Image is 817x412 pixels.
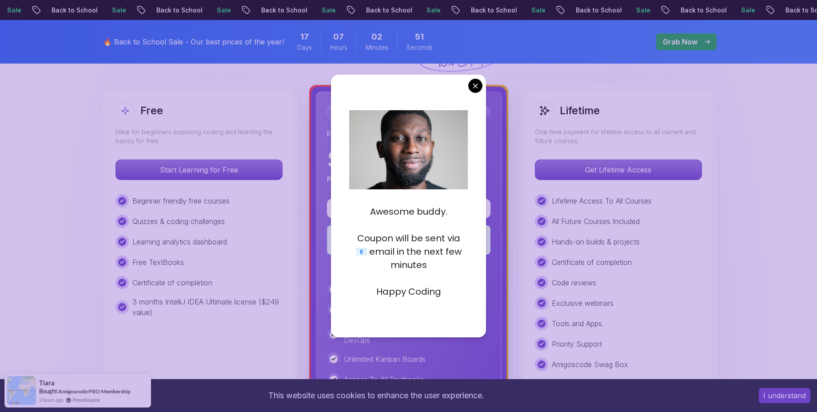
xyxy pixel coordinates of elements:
span: Bought [39,388,57,395]
p: Back to School [30,6,91,15]
p: Amigoscode Swag Box [552,359,628,370]
span: Seconds [407,43,433,52]
p: $ 19.97 / Month [327,149,473,170]
p: Sale [615,6,643,15]
p: Back to School [659,6,720,15]
p: Sale [720,6,748,15]
a: ProveSource [72,396,100,404]
p: 🔥 Back to School Sale - Our best prices of the year! [103,36,284,47]
p: Ideal for beginners exploring coding and learning the basics for free. [116,128,283,145]
p: Unlimited Kanban Boards [344,354,426,364]
button: Get Lifetime Access [535,160,702,180]
a: Amigoscode PRO Membership [58,388,131,395]
a: Get Lifetime Access [535,165,702,174]
p: Get Lifetime Access [535,160,701,180]
h2: Lifetime [560,104,600,118]
p: All Future Courses Included [552,216,640,227]
button: Start My Free Trial [327,199,490,218]
p: Sale [405,6,434,15]
span: 51 Seconds [415,31,424,43]
span: Tiara [39,379,55,387]
p: Lifetime Access To All Courses [552,196,652,206]
p: Sale [510,6,538,15]
img: provesource social proof notification image [7,376,36,405]
p: Back to School [450,6,510,15]
p: One-time payment for lifetime access to all current and future courses. [535,128,702,145]
p: Back to School [554,6,615,15]
p: Tools and Apps [552,318,602,329]
p: Back to School [240,6,300,15]
p: Start Learning for Free [116,160,282,180]
p: Free TextBooks [132,257,184,268]
p: Beginner friendly free courses [132,196,230,206]
button: Start Learning for Free [116,160,283,180]
span: 7 Hours [333,31,344,43]
span: Hours [330,43,347,52]
p: Hands-on builds & projects [552,236,640,247]
p: Sale [300,6,329,15]
div: This website uses cookies to enhance the user experience. [7,386,745,405]
p: Grab Now [663,36,697,47]
p: Priority Support [552,339,602,349]
p: Certificate of completion [552,257,632,268]
p: Back to School [135,6,195,15]
h2: Free [140,104,163,118]
a: Start Learning for Free [116,165,283,174]
button: Accept cookies [759,388,810,403]
p: Exclusive webinars [552,298,614,308]
p: Sale [91,6,119,15]
p: Access To All Textbooks [344,374,424,385]
p: Everything in Free, plus [327,129,490,138]
span: 17 Days [300,31,309,43]
p: 3 months IntelliJ IDEA Ultimate license ($249 value) [132,296,283,318]
span: 2 Minutes [371,31,382,43]
span: Minutes [366,43,388,52]
p: Paid Yearly [327,174,363,184]
p: Quizzes & coding challenges [132,216,225,227]
span: Days [297,43,312,52]
p: Certificate of completion [132,277,212,288]
p: Back to School [345,6,405,15]
p: Learning analytics dashboard [132,236,227,247]
span: 2 hours ago [39,396,64,404]
p: Sale [195,6,224,15]
p: Code reviews [552,277,596,288]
